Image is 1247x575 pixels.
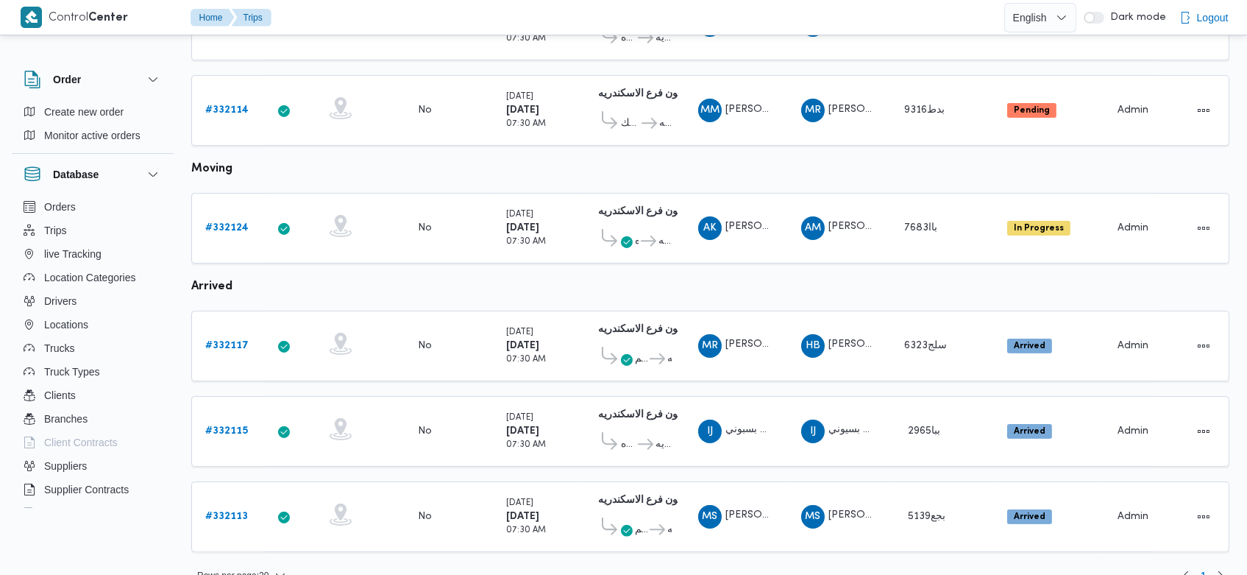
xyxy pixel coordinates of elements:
b: Center [89,13,129,24]
button: Devices [18,501,168,525]
b: دانون فرع الاسكندريه [598,495,688,505]
span: باا7683 [904,223,937,233]
small: 07:30 AM [506,441,546,449]
span: ابراهيم جمعه دسوقي بسبوني [725,426,851,435]
b: # 332124 [205,223,249,233]
small: 07:30 AM [506,120,546,128]
small: 07:30 AM [506,238,546,246]
button: Suppliers [18,454,168,478]
span: Pending [1007,103,1056,118]
b: Arrived [1014,342,1045,350]
span: 2965ببا [908,426,940,436]
span: live Tracking [44,245,102,263]
span: Truck Types [44,363,99,381]
span: [PERSON_NAME] [PERSON_NAME] [725,105,896,114]
div: No [418,510,432,523]
b: moving [191,163,232,174]
b: Pending [1014,106,1050,115]
span: [PERSON_NAME] [PERSON_NAME] [828,340,999,350]
b: [DATE] [506,105,539,115]
span: اول المنتزه [635,233,639,250]
div: Database [12,195,174,514]
span: Locations [44,316,88,334]
a: #332117 [205,337,249,355]
b: دانون فرع الاسكندريه [598,89,688,99]
span: [PERSON_NAME] [PERSON_NAME] [725,511,896,521]
b: [DATE] [506,341,539,350]
span: Create new order [44,103,124,121]
span: Clients [44,387,76,404]
span: دانون فرع الاسكندريه [658,233,671,250]
span: Supplier Contracts [44,481,129,498]
span: MR [805,99,821,122]
span: Client Contracts [44,434,118,451]
button: Actions [1192,216,1215,240]
span: ابراهيم جمعه دسوقي بسيوني [828,426,954,435]
div: Muhammad Radha Ibrahem Said Ahmad Ali [801,99,825,122]
button: Trips [232,9,271,27]
span: Admin [1118,512,1148,521]
a: #332113 [205,508,248,526]
button: Actions [1192,420,1215,443]
b: In Progress [1014,224,1064,233]
button: Database [24,166,162,183]
small: [DATE] [506,93,533,101]
button: Location Categories [18,266,168,289]
img: X8yXhbKr1z7QwAAAABJRU5ErkJggg== [21,7,42,28]
span: Branches [44,410,88,428]
div: Ibrahem Jmuaah Dsaoqai Bsaioni [801,420,825,443]
div: Hamadah Bsaioni Ahmad Abwalnasar [801,334,825,358]
span: 5139بجع [908,512,945,521]
span: Monitor active orders [44,127,141,144]
small: 07:30 AM [506,356,546,364]
span: MS [702,505,717,529]
span: IJ [707,420,713,443]
b: # 332113 [205,512,248,521]
span: اول المنتزه [621,436,636,454]
button: Actions [1192,99,1215,122]
button: Order [24,71,162,88]
span: دانون فرع الاسكندريه [667,350,672,368]
span: دانون فرع الاسكندريه [656,29,671,47]
span: [PERSON_NAME] [PERSON_NAME] [828,222,999,232]
small: 07:30 AM [506,526,546,535]
button: Clients [18,384,168,407]
div: Abadalhadi Khamais Naiam Abadalhadi [698,216,722,240]
span: AM [805,216,821,240]
b: arrived [191,281,232,292]
span: HB [806,334,820,358]
span: Arrived [1007,339,1052,353]
b: Arrived [1014,427,1045,436]
span: Location Categories [44,269,136,286]
button: live Tracking [18,242,168,266]
a: #332114 [205,102,249,119]
span: [PERSON_NAME] [PERSON_NAME] [725,340,896,350]
button: Orders [18,195,168,219]
div: No [418,104,432,117]
div: Muhammad Mbrok Muhammad Abadalaatai [698,99,722,122]
button: Truck Types [18,360,168,384]
div: Mahmood Sama Abadallah Ibrahem Khalaifah [801,505,825,529]
span: دانون فرع الاسكندريه [656,436,671,454]
div: Ibrahem Jmuaah Dsaoqai Bsboni [698,420,722,443]
span: Logout [1197,9,1229,27]
span: اول المنتزه [621,29,636,47]
span: Arrived [1007,424,1052,439]
div: Mahmood Sama Abadallah Ibrahem Khalaifah [698,505,722,529]
span: Admin [1118,105,1148,115]
span: Trucks [44,339,74,357]
span: سلج6323 [904,341,947,350]
h3: Order [53,71,81,88]
small: [DATE] [506,499,533,507]
span: [PERSON_NAME] [PERSON_NAME] [828,511,999,521]
b: # 332117 [205,341,249,350]
span: MR [702,334,718,358]
b: دانون فرع الاسكندريه [598,207,688,216]
small: [DATE] [506,328,533,336]
span: Orders [44,198,76,216]
small: 07:30 AM [506,35,546,43]
div: Order [12,100,174,153]
b: [DATE] [506,426,539,436]
b: Arrived [1014,512,1045,521]
b: دانون فرع الاسكندريه [598,410,688,420]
